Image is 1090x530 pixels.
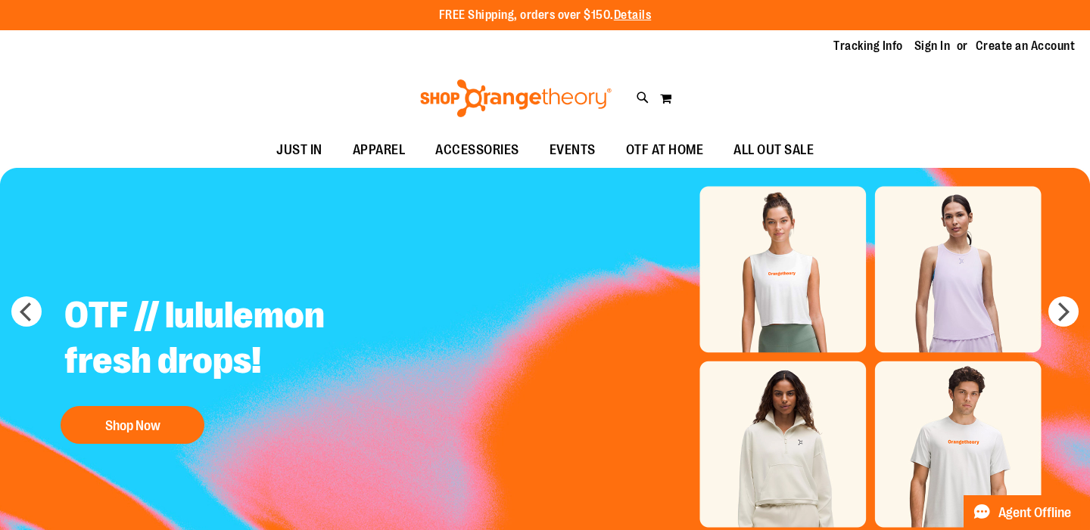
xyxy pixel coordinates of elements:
a: OTF // lululemon fresh drops! Shop Now [53,281,429,451]
a: Tracking Info [833,38,903,54]
h2: OTF // lululemon fresh drops! [53,281,429,398]
img: Shop Orangetheory [418,79,614,117]
span: APPAREL [353,133,406,167]
span: ALL OUT SALE [733,133,814,167]
button: Agent Offline [964,495,1081,530]
a: Sign In [914,38,951,54]
span: OTF AT HOME [626,133,704,167]
a: Details [614,8,652,22]
button: Shop Now [61,406,204,444]
span: JUST IN [276,133,322,167]
span: Agent Offline [998,506,1071,520]
button: prev [11,296,42,327]
a: Create an Account [976,38,1076,54]
span: EVENTS [550,133,596,167]
button: next [1048,296,1079,327]
p: FREE Shipping, orders over $150. [439,7,652,24]
span: ACCESSORIES [435,133,519,167]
